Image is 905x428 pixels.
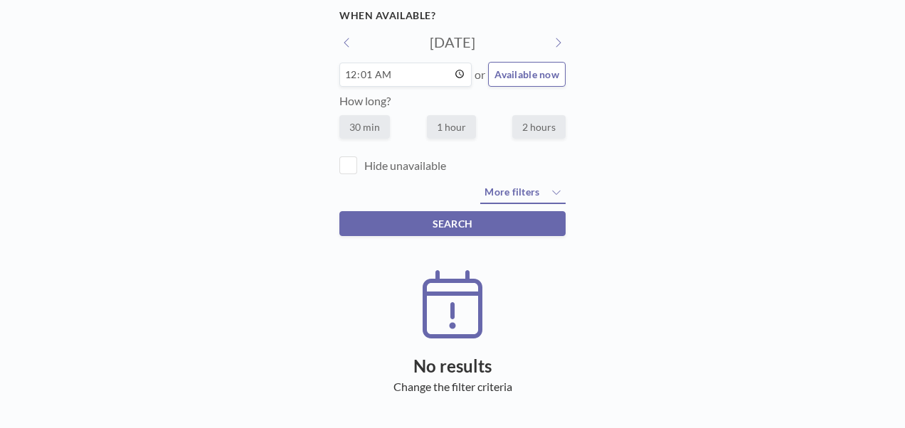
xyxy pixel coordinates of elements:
[364,159,446,173] label: Hide unavailable
[433,218,473,230] span: SEARCH
[339,94,391,107] label: How long?
[494,68,559,80] span: Available now
[393,380,512,393] span: Change the filter criteria
[339,211,566,236] button: SEARCH
[339,115,390,139] label: 30 min
[480,181,566,204] button: More filters
[339,355,566,377] h2: No results
[485,186,539,198] span: More filters
[512,115,566,139] label: 2 hours
[475,68,485,82] span: or
[488,62,566,87] button: Available now
[427,115,476,139] label: 1 hour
